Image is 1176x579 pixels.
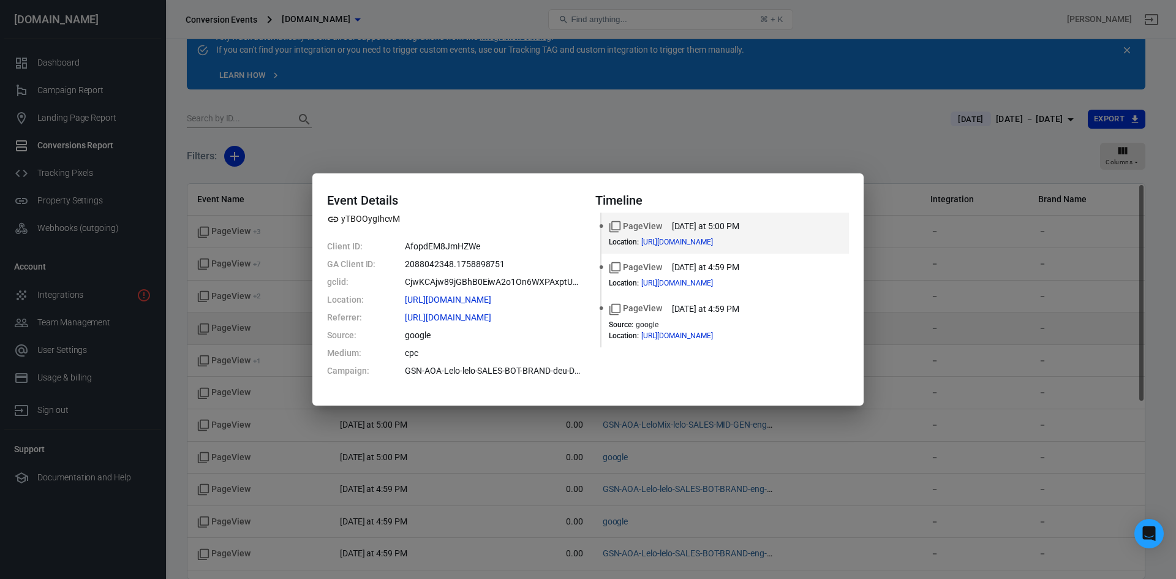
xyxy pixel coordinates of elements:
span: google [636,320,658,329]
time: 2025-09-26T16:59:21+02:00 [672,261,739,274]
dd: google [405,329,581,342]
h4: Timeline [595,193,849,208]
span: https://www.lelo.com/de/lelo-switch [641,279,735,287]
dt: Source: [327,329,375,342]
span: Property [327,213,400,225]
dt: Client ID: [327,240,375,253]
dd: AfopdEM8JmHZWe [405,240,581,253]
dd: 2088042348.1758898751 [405,258,581,271]
dd: GSN-AOA-Lelo-lelo-SALES-BOT-BRAND-deu-DACH [405,365,581,377]
span: https://www.lelo.com/de/discount-and-deals?gad_campaignid=12143335382&gad_source=1&gclid=CjwKCAjw... [641,332,735,339]
time: 2025-09-26T16:59:10+02:00 [672,303,739,316]
span: Standard event name [609,261,662,274]
dd: CjwKCAjw89jGBhB0EiwA2o1On6WXPAxptUoKMOHXGwt7pjcQfwHWUypkydgnYISzgvYKgDQq3BUsRRoCz1QQAvD_BwE [405,276,581,289]
dt: GA Client ID: [327,258,375,271]
h4: Event Details [327,193,581,208]
span: Standard event name [609,302,662,315]
dt: Medium: [327,347,375,360]
dt: Referrer: [327,311,375,324]
dt: Location : [609,279,639,287]
dd: cpc [405,347,581,360]
dt: Campaign: [327,365,375,377]
dt: gclid: [327,276,375,289]
div: Open Intercom Messenger [1134,519,1164,548]
span: https://www.google.com/ [405,313,513,322]
dt: Location : [609,238,639,246]
span: Standard event name [609,220,662,233]
span: https://www.lelo.com/de/discount-and-deals [641,238,735,246]
span: https://www.lelo.com/de/discount-and-deals [405,295,513,304]
dt: Location: [327,293,375,306]
dt: Location : [609,331,639,340]
dt: Source : [609,320,633,329]
time: 2025-09-26T17:00:13+02:00 [672,220,739,233]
